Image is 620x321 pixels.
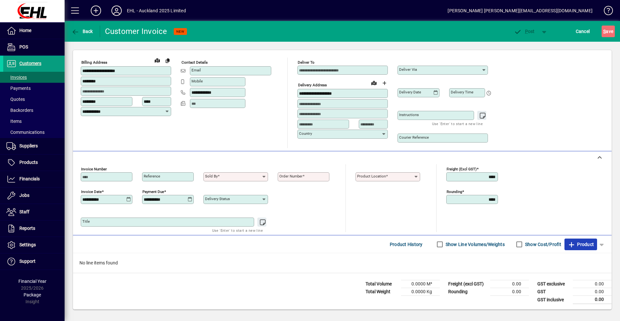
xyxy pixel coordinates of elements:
[534,288,573,296] td: GST
[3,72,65,83] a: Invoices
[432,120,483,127] mat-hint: Use 'Enter' to start a new line
[576,26,590,37] span: Cancel
[176,29,184,34] span: NEW
[445,280,490,288] td: Freight (excl GST)
[490,280,529,288] td: 0.00
[444,241,505,248] label: Show Line Volumes/Weights
[451,90,473,94] mat-label: Delivery time
[6,130,45,135] span: Communications
[448,5,593,16] div: [PERSON_NAME] [PERSON_NAME][EMAIL_ADDRESS][DOMAIN_NAME]
[362,288,401,296] td: Total Weight
[18,279,46,284] span: Financial Year
[357,174,386,178] mat-label: Product location
[19,193,29,198] span: Jobs
[573,280,612,288] td: 0.00
[602,26,615,37] button: Save
[573,296,612,304] td: 0.00
[73,253,612,273] div: No line items found
[19,209,29,214] span: Staff
[3,171,65,187] a: Financials
[81,167,107,171] mat-label: Invoice number
[574,26,592,37] button: Cancel
[447,167,477,171] mat-label: Freight (excl GST)
[105,26,167,37] div: Customer Invoice
[19,61,41,66] span: Customers
[162,55,173,66] button: Copy to Delivery address
[106,5,127,16] button: Profile
[3,187,65,204] a: Jobs
[81,189,102,194] mat-label: Invoice date
[191,79,203,83] mat-label: Mobile
[65,26,100,37] app-page-header-button: Back
[6,108,33,113] span: Backorders
[205,197,230,201] mat-label: Delivery status
[573,288,612,296] td: 0.00
[390,239,423,250] span: Product History
[3,204,65,220] a: Staff
[3,237,65,253] a: Settings
[6,119,22,124] span: Items
[524,241,561,248] label: Show Cost/Profit
[3,116,65,127] a: Items
[369,78,379,88] a: View on map
[24,292,41,297] span: Package
[511,26,538,37] button: Post
[127,5,186,16] div: EHL - Auckland 2025 Limited
[603,26,613,37] span: ave
[3,155,65,171] a: Products
[490,288,529,296] td: 0.00
[298,60,315,65] mat-label: Deliver To
[191,68,201,72] mat-label: Email
[401,288,440,296] td: 0.0000 Kg
[445,288,490,296] td: Rounding
[19,160,38,165] span: Products
[212,227,263,234] mat-hint: Use 'Enter' to start a new line
[142,189,164,194] mat-label: Payment due
[19,226,35,231] span: Reports
[399,67,417,72] mat-label: Deliver via
[401,280,440,288] td: 0.0000 M³
[534,280,573,288] td: GST exclusive
[279,174,303,178] mat-label: Order number
[82,219,90,224] mat-label: Title
[205,174,218,178] mat-label: Sold by
[3,105,65,116] a: Backorders
[387,239,425,250] button: Product History
[19,28,31,33] span: Home
[379,78,389,88] button: Choose address
[514,29,535,34] span: ost
[3,39,65,55] a: POS
[3,138,65,154] a: Suppliers
[299,131,312,136] mat-label: Country
[19,242,36,247] span: Settings
[152,55,162,65] a: View on map
[6,86,31,91] span: Payments
[534,296,573,304] td: GST inclusive
[568,239,594,250] span: Product
[19,143,38,148] span: Suppliers
[3,83,65,94] a: Payments
[19,44,28,49] span: POS
[6,75,27,80] span: Invoices
[144,174,160,178] mat-label: Reference
[525,29,528,34] span: P
[399,135,429,140] mat-label: Courier Reference
[19,259,36,264] span: Support
[86,5,106,16] button: Add
[3,94,65,105] a: Quotes
[447,189,462,194] mat-label: Rounding
[70,26,95,37] button: Back
[71,29,93,34] span: Back
[6,97,25,102] span: Quotes
[399,112,419,117] mat-label: Instructions
[19,176,40,181] span: Financials
[603,29,606,34] span: S
[3,253,65,270] a: Support
[564,239,597,250] button: Product
[3,23,65,39] a: Home
[362,280,401,288] td: Total Volume
[3,127,65,138] a: Communications
[399,90,421,94] mat-label: Delivery date
[599,1,612,22] a: Knowledge Base
[3,220,65,237] a: Reports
